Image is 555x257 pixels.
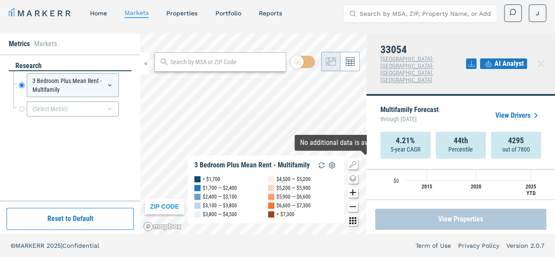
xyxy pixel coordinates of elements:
[495,110,541,121] a: View Drivers
[9,39,30,49] li: Metrics
[390,145,420,154] p: 5-year CAGR
[375,209,546,230] button: View Properties
[494,58,524,69] span: AI Analyst
[203,184,237,192] div: $1,700 — $2,400
[27,73,119,97] div: 3 Bedroom Plus Mean Rent - Multifamily
[276,184,311,192] div: $5,200 — $5,900
[380,113,439,125] span: through [DATE]
[34,39,57,49] li: Markets
[143,221,182,232] a: Mapbox logo
[125,9,149,16] a: markets
[480,58,527,69] button: AI Analyst
[203,201,237,210] div: $3,100 — $3,800
[396,136,415,145] strong: 4.21%
[316,160,327,170] img: Reload Legend
[145,199,184,214] div: ZIP CODE
[47,242,62,249] span: 2025 |
[347,173,358,184] button: Change style map button
[300,138,430,147] div: Map Tooltip Content
[508,136,524,145] strong: 4295
[9,7,72,19] a: MARKERR
[536,9,539,18] span: J
[389,199,495,205] button: Show Miami-Fort Lauderdale-West Palm Beach, FL
[380,55,433,83] span: [GEOGRAPHIC_DATA]-[GEOGRAPHIC_DATA]-[GEOGRAPHIC_DATA], [GEOGRAPHIC_DATA]
[347,215,358,226] button: Other options map button
[360,5,491,22] input: Search by MSA, ZIP, Property Name, or Address
[7,208,134,230] button: Reset to Default
[470,184,481,190] text: 2020
[203,175,220,184] div: < $1,700
[526,184,536,196] text: 2025 YTD
[215,10,241,17] a: Portfolio
[454,136,468,145] strong: 44th
[276,175,311,184] div: $4,500 — $5,200
[203,192,237,201] div: $2,400 — $3,100
[347,159,358,170] button: Show/Hide Legend Map Button
[394,178,399,184] text: $0
[203,210,237,219] div: $3,800 — $4,500
[415,241,451,250] a: Term of Use
[258,10,282,17] a: reports
[347,201,358,212] button: Zoom out map button
[380,44,466,55] h4: 33054
[140,33,366,234] canvas: Map
[90,10,107,17] a: home
[194,161,310,170] div: 3 Bedroom Plus Mean Rent - Multifamily
[9,61,132,71] div: research
[448,145,473,154] p: Percentile
[327,160,337,170] img: Settings
[529,4,546,22] button: J
[166,10,197,17] a: properties
[15,242,47,249] span: MARKERR
[11,242,15,249] span: ©
[276,192,311,201] div: $5,900 — $6,600
[458,241,499,250] a: Privacy Policy
[276,201,311,210] div: $6,600 — $7,300
[170,58,281,67] input: Search by MSA or ZIP Code
[62,242,99,249] span: Confidential
[27,101,119,116] div: (Select Metric)
[347,187,358,198] button: Zoom in map button
[422,184,432,190] text: 2015
[502,145,530,154] p: out of 7800
[380,106,439,125] p: Multifamily Forecast
[506,241,544,250] a: Version 2.0.7
[276,210,294,219] div: > $7,300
